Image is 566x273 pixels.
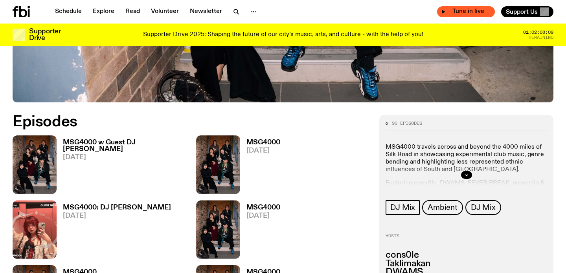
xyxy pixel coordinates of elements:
[63,213,171,219] span: [DATE]
[390,203,415,212] span: DJ Mix
[63,154,187,161] span: [DATE]
[386,260,547,268] h3: Taklimakan
[386,234,547,243] h2: Hosts
[422,200,463,215] a: Ambient
[437,6,495,17] button: On AirSwitchTune in live
[50,6,86,17] a: Schedule
[246,139,280,146] h3: MSG4000
[143,31,423,38] p: Supporter Drive 2025: Shaping the future of our city’s music, arts, and culture - with the help o...
[392,121,422,126] span: 90 episodes
[240,204,280,259] a: MSG4000[DATE]
[471,203,496,212] span: DJ Mix
[13,115,370,129] h2: Episodes
[146,6,184,17] a: Volunteer
[246,204,280,211] h3: MSG4000
[465,200,501,215] a: DJ Mix
[501,6,553,17] button: Support Us
[185,6,227,17] a: Newsletter
[529,35,553,40] span: Remaining
[386,200,420,215] a: DJ Mix
[428,203,458,212] span: Ambient
[88,6,119,17] a: Explore
[29,28,61,42] h3: Supporter Drive
[121,6,145,17] a: Read
[246,147,280,154] span: [DATE]
[57,139,187,194] a: MSG4000 w Guest DJ [PERSON_NAME][DATE]
[386,144,547,174] p: MSG4000 travels across and beyond the 4000 miles of Silk Road in showcasing experimental club mus...
[386,251,547,260] h3: cons0le
[506,8,538,15] span: Support Us
[63,139,187,153] h3: MSG4000 w Guest DJ [PERSON_NAME]
[57,204,171,259] a: MSG4000: DJ [PERSON_NAME][DATE]
[523,30,553,35] span: 01:02:08:09
[240,139,280,194] a: MSG4000[DATE]
[446,9,491,15] span: Tune in live
[246,213,280,219] span: [DATE]
[63,204,171,211] h3: MSG4000: DJ [PERSON_NAME]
